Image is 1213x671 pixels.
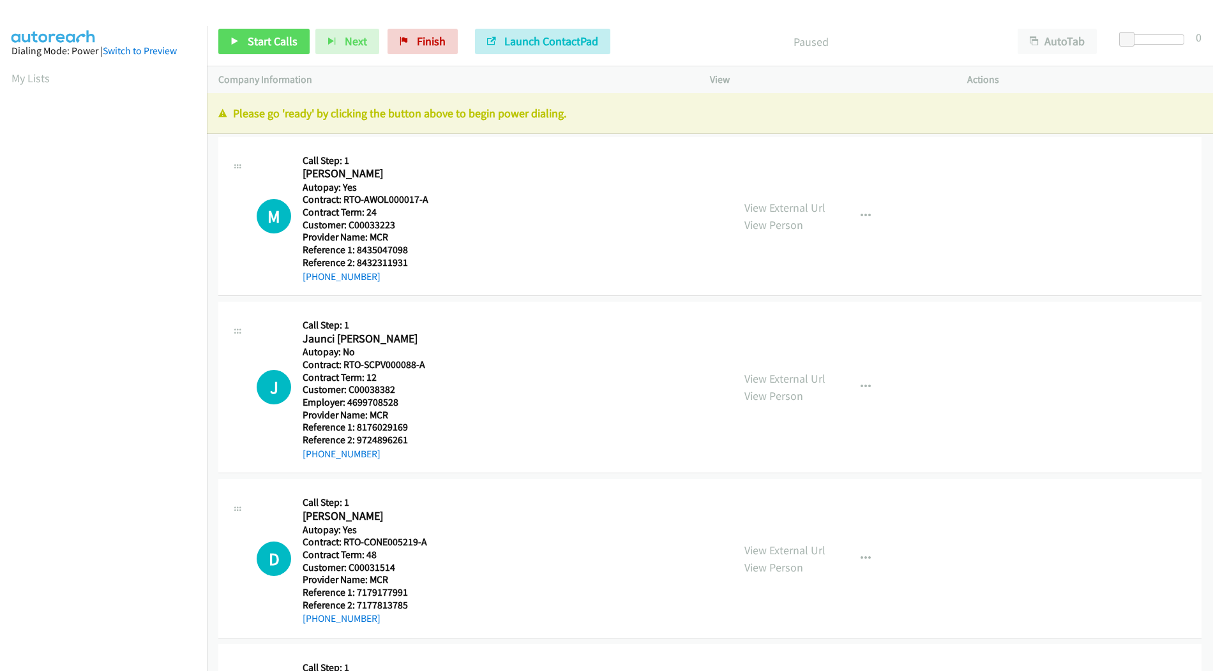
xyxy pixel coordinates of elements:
[303,256,429,269] h5: Reference 2: 8432311931
[303,599,429,612] h5: Reference 2: 7177813785
[303,383,429,396] h5: Customer: C00038382
[303,244,429,256] h5: Reference 1: 8435047098
[504,34,598,48] span: Launch ContactPad
[303,409,429,422] h5: Provider Name: MCR
[315,29,379,54] button: Next
[303,496,429,509] h5: Call Step: 1
[303,421,429,434] h5: Reference 1: 8176029169
[303,524,429,536] h5: Autopay: Yes
[303,270,380,283] a: [PHONE_NUMBER]
[303,319,429,332] h5: Call Step: 1
[710,72,944,87] p: View
[744,560,803,575] a: View Person
[303,549,429,561] h5: Contract Term: 48
[303,219,429,232] h5: Customer: C00033223
[11,71,50,85] a: My Lists
[257,370,291,404] h1: J
[257,542,291,576] h1: D
[1196,29,1202,46] div: 0
[628,33,995,50] p: Paused
[417,34,446,48] span: Finish
[1018,29,1097,54] button: AutoTab
[967,72,1202,87] p: Actions
[257,199,291,233] h1: M
[303,358,429,371] h5: Contract: RTO-SCPV000088-A
[303,181,429,194] h5: Autopay: Yes
[345,34,367,48] span: Next
[303,573,429,586] h5: Provider Name: MCR
[475,29,610,54] button: Launch ContactPad
[303,536,429,549] h5: Contract: RTO-CONE005219-A
[303,396,429,409] h5: Employer: 4699708528
[744,543,825,557] a: View External Url
[218,72,687,87] p: Company Information
[303,371,429,384] h5: Contract Term: 12
[257,542,291,576] div: The call is yet to be attempted
[257,370,291,404] div: The call is yet to be attempted
[303,561,429,574] h5: Customer: C00031514
[388,29,458,54] a: Finish
[303,434,429,446] h5: Reference 2: 9724896261
[303,586,429,599] h5: Reference 1: 7179177991
[744,388,803,403] a: View Person
[303,448,380,460] a: [PHONE_NUMBER]
[303,154,429,167] h5: Call Step: 1
[303,509,429,524] h2: [PERSON_NAME]
[303,332,429,346] h2: Jaunci [PERSON_NAME]
[303,206,429,219] h5: Contract Term: 24
[744,218,803,232] a: View Person
[218,105,1202,122] p: Please go 'ready' by clicking the button above to begin power dialing.
[303,193,429,206] h5: Contract: RTO-AWOL000017-A
[1126,34,1184,45] div: Delay between calls (in seconds)
[744,200,825,215] a: View External Url
[257,199,291,233] div: The call is yet to be attempted
[303,346,429,358] h5: Autopay: No
[744,371,825,386] a: View External Url
[103,45,177,57] a: Switch to Preview
[303,166,429,181] h2: [PERSON_NAME]
[11,43,195,59] div: Dialing Mode: Power |
[303,231,429,244] h5: Provider Name: MCR
[303,612,380,624] a: [PHONE_NUMBER]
